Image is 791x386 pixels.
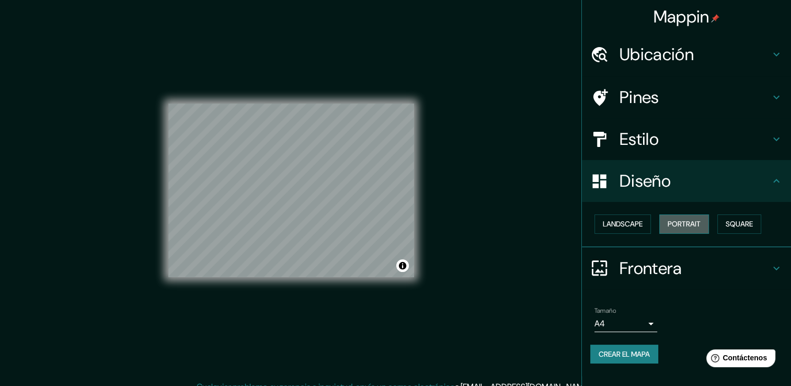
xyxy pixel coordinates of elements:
[582,160,791,202] div: Diseño
[594,306,616,315] label: Tamaño
[594,214,651,234] button: Landscape
[654,6,709,28] font: Mappin
[620,258,770,279] h4: Frontera
[168,104,414,277] canvas: Mapa
[620,171,770,191] h4: Diseño
[396,259,409,272] button: Alternar atribución
[711,14,719,22] img: pin-icon.png
[582,76,791,118] div: Pines
[590,345,658,364] button: Crear el mapa
[620,87,770,108] h4: Pines
[620,129,770,150] h4: Estilo
[599,348,650,361] font: Crear el mapa
[726,218,753,231] font: Square
[620,44,770,65] h4: Ubicación
[582,118,791,160] div: Estilo
[582,33,791,75] div: Ubicación
[603,218,643,231] font: Landscape
[582,247,791,289] div: Frontera
[594,315,657,332] div: A4
[668,218,701,231] font: Portrait
[717,214,761,234] button: Square
[659,214,709,234] button: Portrait
[698,345,779,374] iframe: Help widget launcher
